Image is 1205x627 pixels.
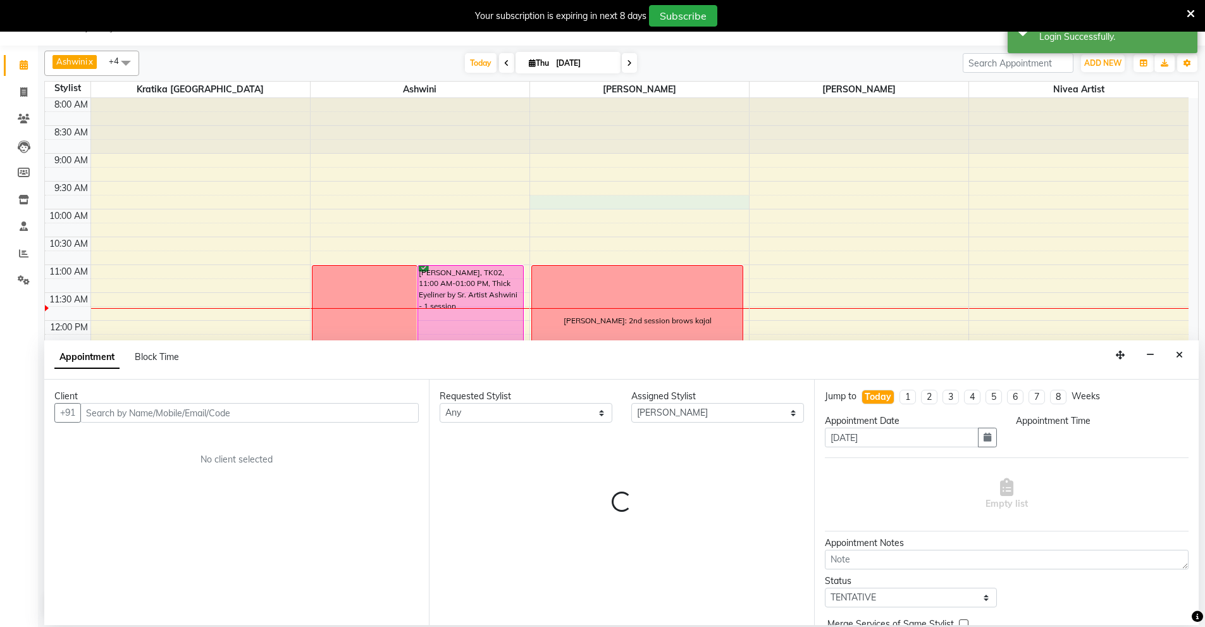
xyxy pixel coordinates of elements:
[465,53,497,73] span: Today
[552,54,615,73] input: 2025-09-04
[475,9,646,23] div: Your subscription is expiring in next 8 days
[825,574,998,588] div: Status
[1050,390,1066,404] li: 8
[1170,345,1189,365] button: Close
[52,98,90,111] div: 8:00 AM
[899,390,916,404] li: 1
[109,56,128,66] span: +4
[45,82,90,95] div: Stylist
[52,182,90,195] div: 9:30 AM
[825,537,1189,550] div: Appointment Notes
[530,82,749,97] span: [PERSON_NAME]
[1039,30,1188,44] div: Login Successfully.
[52,126,90,139] div: 8:30 AM
[649,5,717,27] button: Subscribe
[1072,390,1100,403] div: Weeks
[54,390,419,403] div: Client
[80,403,419,423] input: Search by Name/Mobile/Email/Code
[47,237,90,251] div: 10:30 AM
[47,209,90,223] div: 10:00 AM
[865,390,891,404] div: Today
[1007,390,1023,404] li: 6
[969,82,1189,97] span: Nivea Artist
[418,266,523,375] div: [PERSON_NAME], TK02, 11:00 AM-01:00 PM, Thick Eyeliner by Sr. Artist Ashwini - 1 session
[964,390,980,404] li: 4
[135,351,179,363] span: Block Time
[963,53,1073,73] input: Search Appointment
[54,403,81,423] button: +91
[564,315,712,326] div: [PERSON_NAME]: 2nd session brows kajal
[47,293,90,306] div: 11:30 AM
[986,390,1002,404] li: 5
[1016,414,1189,428] div: Appointment Time
[311,82,529,97] span: Ashwini
[526,58,552,68] span: Thu
[47,321,90,334] div: 12:00 PM
[52,154,90,167] div: 9:00 AM
[986,478,1028,511] span: Empty list
[1081,54,1125,72] button: ADD NEW
[1029,390,1045,404] li: 7
[440,390,612,403] div: Requested Stylist
[921,390,937,404] li: 2
[631,390,804,403] div: Assigned Stylist
[825,390,856,403] div: Jump to
[56,56,87,66] span: Ashwini
[87,56,93,66] a: x
[54,346,120,369] span: Appointment
[85,453,388,466] div: No client selected
[750,82,968,97] span: [PERSON_NAME]
[91,82,310,97] span: Kratika [GEOGRAPHIC_DATA]
[825,428,979,447] input: yyyy-mm-dd
[47,265,90,278] div: 11:00 AM
[942,390,959,404] li: 3
[1084,58,1122,68] span: ADD NEW
[825,414,998,428] div: Appointment Date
